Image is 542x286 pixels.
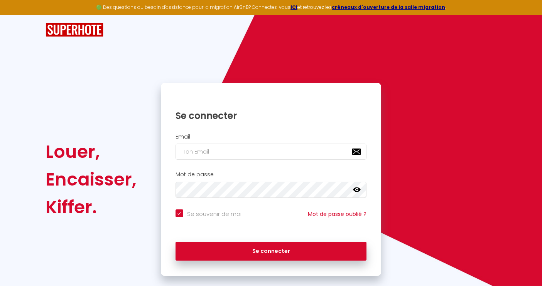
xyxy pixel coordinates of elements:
[290,4,297,10] a: ICI
[332,4,445,10] a: créneaux d'ouverture de la salle migration
[46,138,137,166] div: Louer,
[176,134,367,140] h2: Email
[176,171,367,178] h2: Mot de passe
[46,193,137,221] div: Kiffer.
[176,242,367,261] button: Se connecter
[46,166,137,193] div: Encaisser,
[176,144,367,160] input: Ton Email
[176,110,367,122] h1: Se connecter
[308,210,366,218] a: Mot de passe oublié ?
[46,23,103,37] img: SuperHote logo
